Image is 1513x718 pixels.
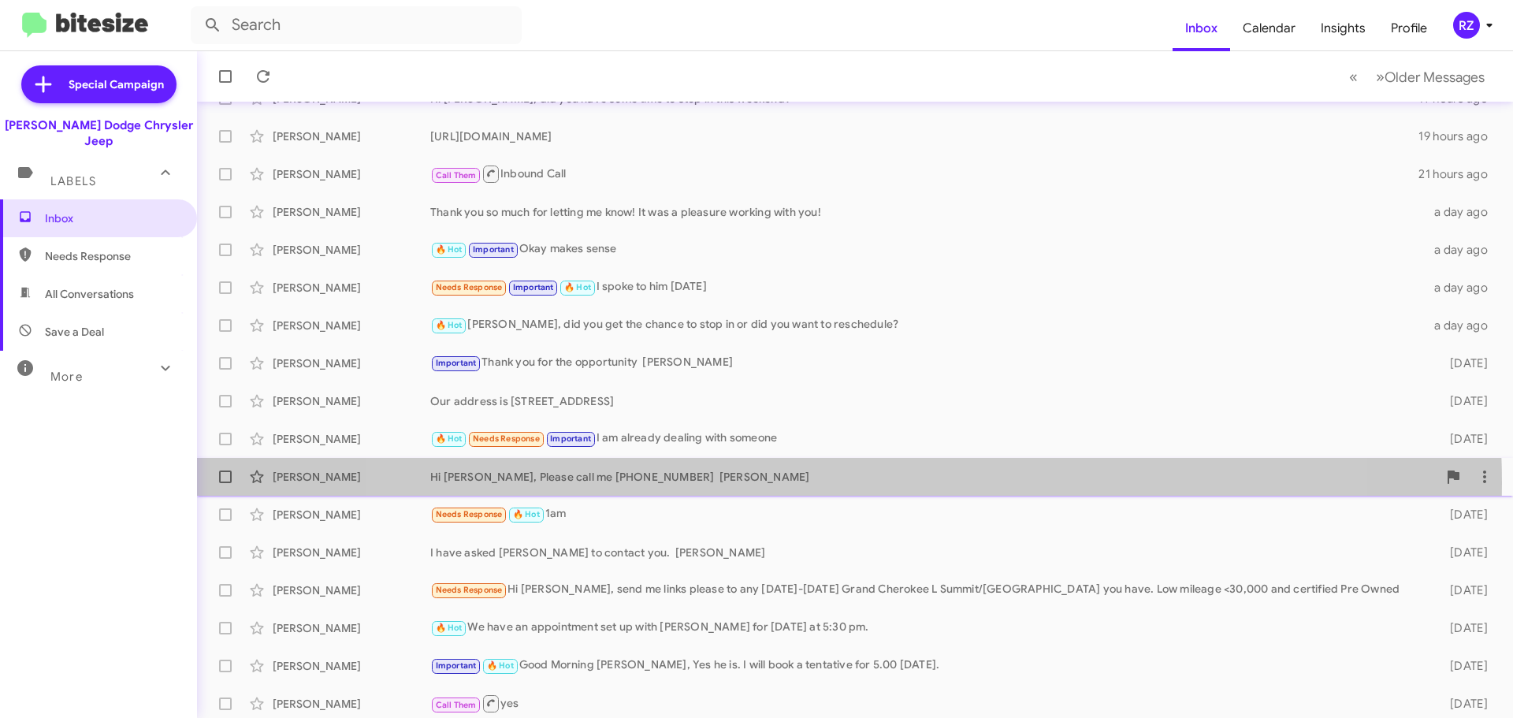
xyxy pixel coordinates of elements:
[1340,61,1494,93] nav: Page navigation example
[430,469,1437,485] div: Hi [PERSON_NAME], Please call me [PHONE_NUMBER] [PERSON_NAME]
[430,657,1425,675] div: Good Morning [PERSON_NAME], Yes he is. I will book a tentative for 5.00 [DATE].
[273,280,430,296] div: [PERSON_NAME]
[430,354,1425,372] div: Thank you for the opportunity [PERSON_NAME]
[50,174,96,188] span: Labels
[430,164,1418,184] div: Inbound Call
[21,65,177,103] a: Special Campaign
[273,620,430,636] div: [PERSON_NAME]
[1425,242,1500,258] div: a day ago
[1440,12,1496,39] button: RZ
[45,286,134,302] span: All Conversations
[1418,128,1500,144] div: 19 hours ago
[1418,166,1500,182] div: 21 hours ago
[436,700,477,710] span: Call Them
[1425,431,1500,447] div: [DATE]
[1340,61,1367,93] button: Previous
[273,318,430,333] div: [PERSON_NAME]
[430,619,1425,637] div: We have an appointment set up with [PERSON_NAME] for [DATE] at 5:30 pm.
[273,128,430,144] div: [PERSON_NAME]
[430,545,1425,560] div: I have asked [PERSON_NAME] to contact you. [PERSON_NAME]
[1425,507,1500,523] div: [DATE]
[1349,67,1358,87] span: «
[273,658,430,674] div: [PERSON_NAME]
[1425,280,1500,296] div: a day ago
[430,128,1418,144] div: [URL][DOMAIN_NAME]
[436,358,477,368] span: Important
[1425,658,1500,674] div: [DATE]
[436,660,477,671] span: Important
[430,278,1425,296] div: I spoke to him [DATE]
[45,324,104,340] span: Save a Deal
[487,660,514,671] span: 🔥 Hot
[436,320,463,330] span: 🔥 Hot
[430,240,1425,259] div: Okay makes sense
[273,507,430,523] div: [PERSON_NAME]
[430,694,1425,713] div: yes
[1425,355,1500,371] div: [DATE]
[273,545,430,560] div: [PERSON_NAME]
[45,210,179,226] span: Inbox
[430,393,1425,409] div: Our address is [STREET_ADDRESS]
[1425,204,1500,220] div: a day ago
[436,623,463,633] span: 🔥 Hot
[436,170,477,180] span: Call Them
[1230,6,1308,51] a: Calendar
[1378,6,1440,51] a: Profile
[1425,582,1500,598] div: [DATE]
[273,166,430,182] div: [PERSON_NAME]
[1173,6,1230,51] a: Inbox
[69,76,164,92] span: Special Campaign
[430,316,1425,334] div: [PERSON_NAME], did you get the chance to stop in or did you want to reschedule?
[436,282,503,292] span: Needs Response
[1376,67,1385,87] span: »
[473,244,514,255] span: Important
[273,582,430,598] div: [PERSON_NAME]
[1308,6,1378,51] a: Insights
[273,431,430,447] div: [PERSON_NAME]
[1425,545,1500,560] div: [DATE]
[273,355,430,371] div: [PERSON_NAME]
[1425,318,1500,333] div: a day ago
[1425,620,1500,636] div: [DATE]
[550,433,591,444] span: Important
[430,204,1425,220] div: Thank you so much for letting me know! It was a pleasure working with you!
[513,282,554,292] span: Important
[513,509,540,519] span: 🔥 Hot
[273,469,430,485] div: [PERSON_NAME]
[436,585,503,595] span: Needs Response
[273,393,430,409] div: [PERSON_NAME]
[1385,69,1485,86] span: Older Messages
[430,430,1425,448] div: I am already dealing with someone
[191,6,522,44] input: Search
[430,581,1425,599] div: Hi [PERSON_NAME], send me links please to any [DATE]-[DATE] Grand Cherokee L Summit/[GEOGRAPHIC_D...
[436,433,463,444] span: 🔥 Hot
[50,370,83,384] span: More
[1453,12,1480,39] div: RZ
[1366,61,1494,93] button: Next
[436,244,463,255] span: 🔥 Hot
[473,433,540,444] span: Needs Response
[1425,696,1500,712] div: [DATE]
[436,509,503,519] span: Needs Response
[430,505,1425,523] div: 1am
[273,204,430,220] div: [PERSON_NAME]
[273,696,430,712] div: [PERSON_NAME]
[564,282,591,292] span: 🔥 Hot
[45,248,179,264] span: Needs Response
[1425,393,1500,409] div: [DATE]
[273,242,430,258] div: [PERSON_NAME]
